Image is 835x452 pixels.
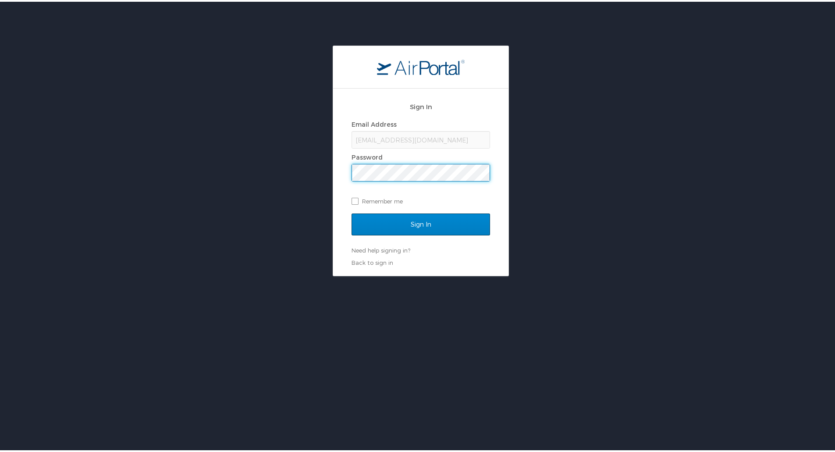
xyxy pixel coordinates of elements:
img: logo [377,57,465,73]
h2: Sign In [352,100,490,110]
label: Email Address [352,119,397,126]
label: Remember me [352,193,490,206]
a: Back to sign in [352,257,393,264]
label: Password [352,152,383,159]
input: Sign In [352,212,490,234]
a: Need help signing in? [352,245,410,252]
